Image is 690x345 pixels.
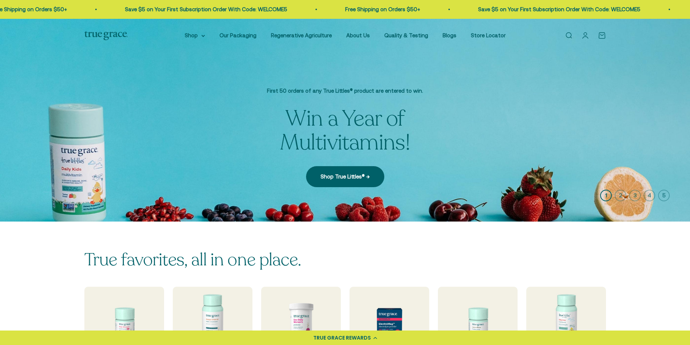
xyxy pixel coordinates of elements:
[384,32,428,38] a: Quality & Testing
[185,31,205,40] summary: Shop
[313,334,371,342] div: TRUE GRACE REWARDS
[443,32,456,38] a: Blogs
[219,32,256,38] a: Our Packaging
[471,32,506,38] a: Store Locator
[226,87,465,95] p: First 50 orders of any True Littles® product are entered to win.
[615,190,626,201] button: 2
[644,190,655,201] button: 4
[271,32,332,38] a: Regenerative Agriculture
[343,6,418,12] a: Free Shipping on Orders $50+
[280,104,410,157] split-lines: Win a Year of Multivitamins!
[84,248,301,272] split-lines: True favorites, all in one place.
[476,5,639,14] p: Save $5 on Your First Subscription Order With Code: WELCOME5
[629,190,641,201] button: 3
[346,32,370,38] a: About Us
[306,166,384,187] a: Shop True Littles® →
[658,190,670,201] button: 5
[600,190,612,201] button: 1
[123,5,285,14] p: Save $5 on Your First Subscription Order With Code: WELCOME5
